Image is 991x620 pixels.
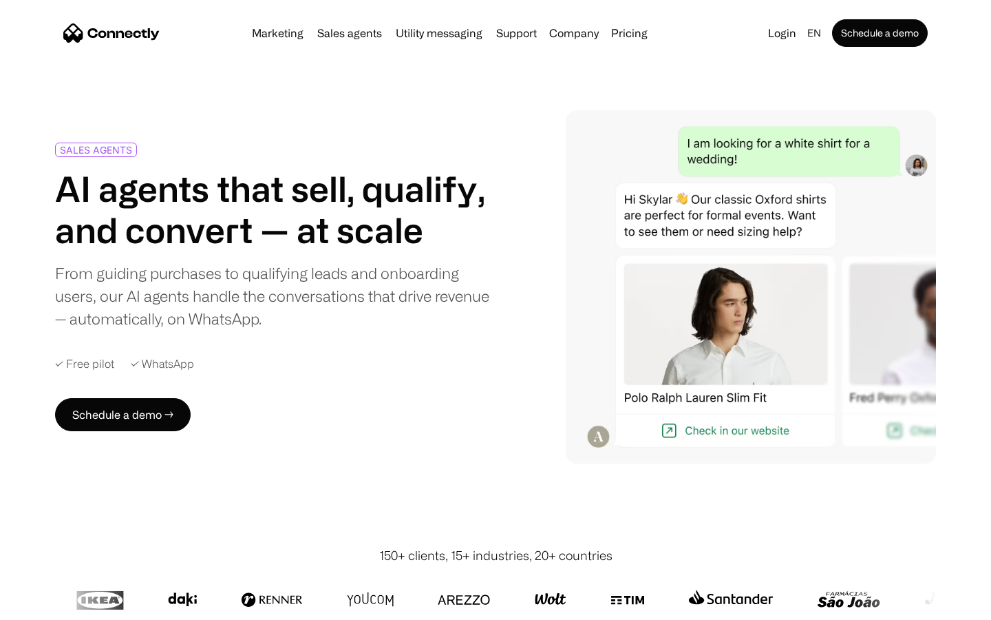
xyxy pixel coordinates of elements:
[606,28,653,39] a: Pricing
[14,595,83,615] aside: Language selected: English
[63,23,160,43] a: home
[28,596,83,615] ul: Language list
[832,19,928,47] a: Schedule a demo
[131,358,194,371] div: ✓ WhatsApp
[55,358,114,371] div: ✓ Free pilot
[802,23,829,43] div: en
[246,28,309,39] a: Marketing
[55,398,191,431] a: Schedule a demo →
[491,28,542,39] a: Support
[807,23,821,43] div: en
[55,168,490,251] h1: AI agents that sell, qualify, and convert — at scale
[379,546,612,565] div: 150+ clients, 15+ industries, 20+ countries
[55,262,490,330] div: From guiding purchases to qualifying leads and onboarding users, our AI agents handle the convers...
[312,28,387,39] a: Sales agents
[390,28,488,39] a: Utility messaging
[545,23,603,43] div: Company
[549,23,599,43] div: Company
[60,145,132,155] div: SALES AGENTS
[763,23,802,43] a: Login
